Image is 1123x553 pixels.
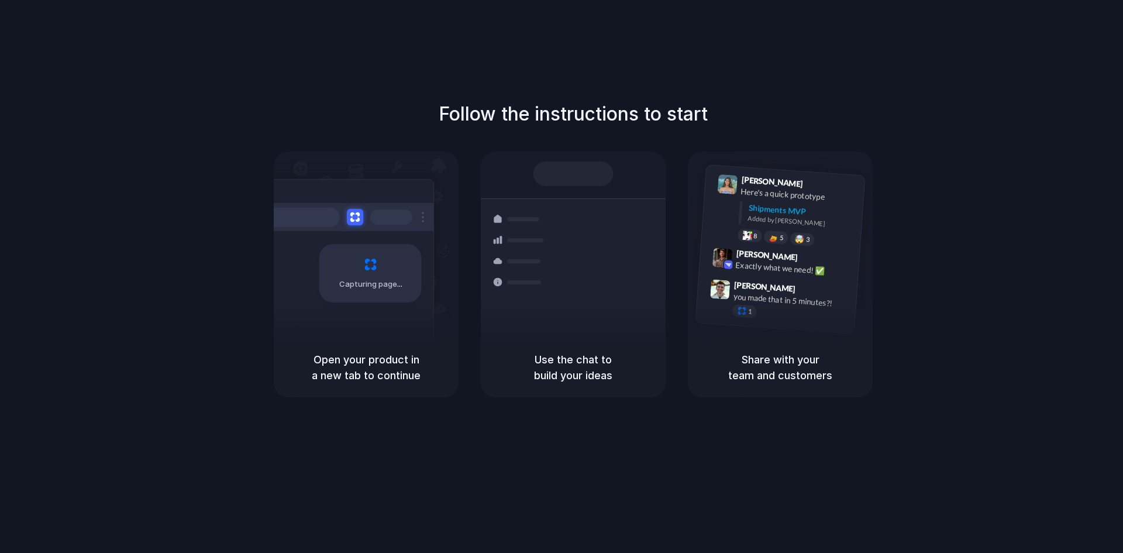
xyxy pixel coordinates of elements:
[339,279,404,290] span: Capturing page
[748,202,856,221] div: Shipments MVP
[735,259,852,279] div: Exactly what we need! ✅
[733,290,850,310] div: you made that in 5 minutes?!
[740,186,857,205] div: Here's a quick prototype
[288,352,445,383] h5: Open your product in a new tab to continue
[734,279,796,296] span: [PERSON_NAME]
[736,247,798,264] span: [PERSON_NAME]
[806,236,810,243] span: 3
[753,233,757,239] span: 8
[702,352,859,383] h5: Share with your team and customers
[801,253,825,267] span: 9:42 AM
[780,235,784,241] span: 5
[495,352,652,383] h5: Use the chat to build your ideas
[741,173,803,190] span: [PERSON_NAME]
[748,308,752,315] span: 1
[799,284,823,298] span: 9:47 AM
[747,214,855,231] div: Added by [PERSON_NAME]
[439,100,708,128] h1: Follow the instructions to start
[807,179,831,193] span: 9:41 AM
[795,235,805,243] div: 🤯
